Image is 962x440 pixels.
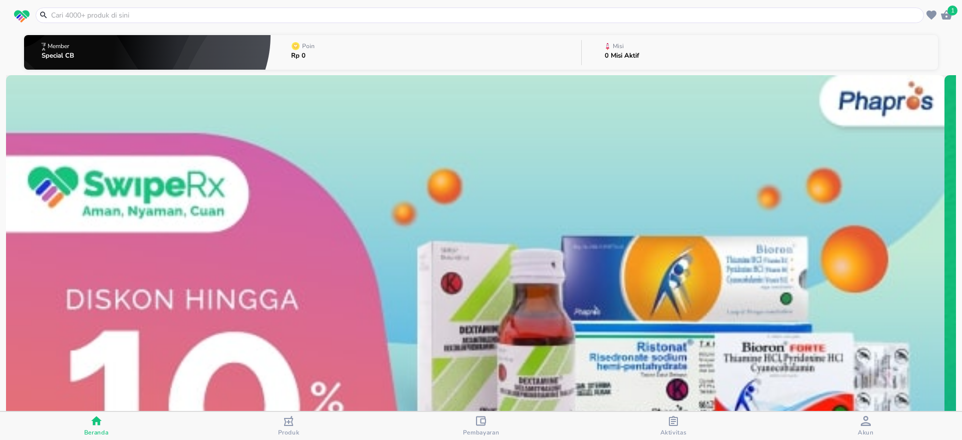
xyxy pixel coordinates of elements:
p: Member [48,43,69,49]
button: 1 [939,8,954,23]
input: Cari 4000+ produk di sini [50,10,921,21]
p: Special CB [42,53,74,59]
button: Misi0 Misi Aktif [582,33,938,72]
p: Misi [613,43,624,49]
button: Aktivitas [577,412,770,440]
span: Aktivitas [660,428,687,436]
img: logo_swiperx_s.bd005f3b.svg [14,10,30,23]
button: MemberSpecial CB [24,33,271,72]
button: Pembayaran [385,412,577,440]
button: Produk [192,412,385,440]
p: Poin [302,43,315,49]
span: Produk [278,428,300,436]
span: Beranda [84,428,109,436]
span: Akun [858,428,874,436]
span: Pembayaran [463,428,500,436]
span: 1 [947,6,957,16]
p: Rp 0 [291,53,317,59]
button: Akun [770,412,962,440]
button: PoinRp 0 [271,33,581,72]
p: 0 Misi Aktif [605,53,639,59]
